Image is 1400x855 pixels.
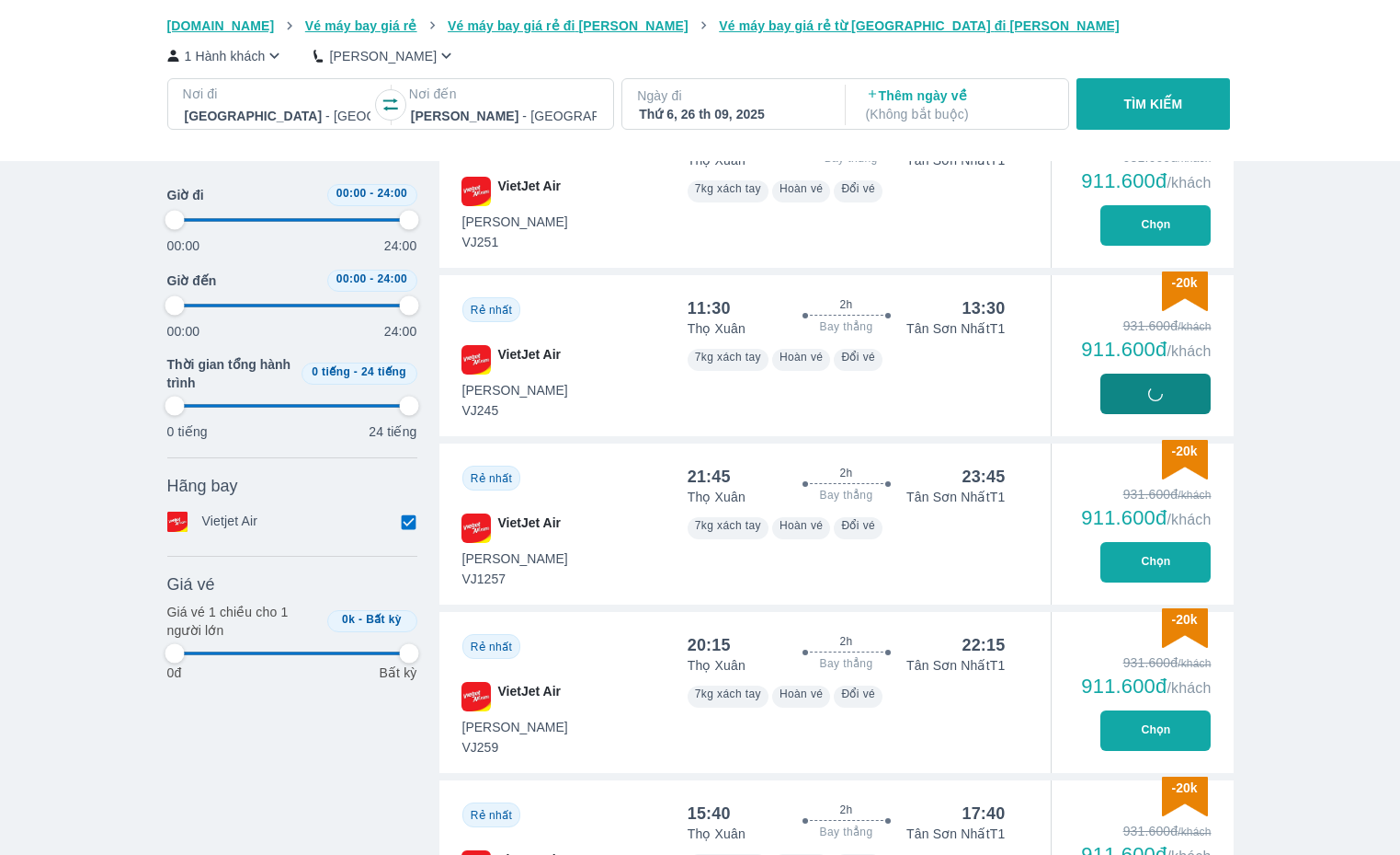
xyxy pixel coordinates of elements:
[462,570,568,588] span: VJ1257
[695,182,761,195] span: 7kg xách tay
[1100,711,1211,751] button: Chọn
[1171,612,1197,627] span: -20k
[167,46,285,65] button: 1 Hành khách
[1081,653,1211,672] div: 931.600đ
[498,345,561,375] span: VietJet Air
[1100,205,1211,246] button: Chọn
[462,738,568,757] span: VJ259
[462,549,568,568] span: [PERSON_NAME]
[780,351,824,364] span: Hoàn vé
[1081,507,1211,529] div: 911.600đ
[906,825,1005,843] p: Tân Sơn Nhất T1
[688,319,746,338] p: Thọ Xuân
[366,613,402,626] span: Bất kỳ
[962,466,1005,488] div: 23:45
[167,355,294,392] span: Thời gian tổng hành trình
[695,519,761,532] span: 7kg xách tay
[695,687,761,700] span: 7kg xách tay
[359,613,362,626] span: -
[167,18,275,33] span: [DOMAIN_NAME]
[1171,444,1197,458] span: -20k
[839,634,852,649] span: 2h
[312,365,350,378] span: 0 tiếng
[962,634,1005,656] div: 22:15
[866,87,1052,123] p: Thêm ngày về
[167,573,215,595] span: Giá vé
[1081,339,1211,361] div: 911.600đ
[185,47,266,65] p: 1 Hành khách
[183,85,372,103] p: Nơi đi
[379,664,416,682] p: Bất kỳ
[719,18,1120,33] span: Vé máy bay giá rẻ từ [GEOGRAPHIC_DATA] đi [PERSON_NAME]
[780,519,824,532] span: Hoàn vé
[1076,78,1230,130] button: TÌM KIẾM
[839,297,852,312] span: 2h
[1081,170,1211,192] div: 911.600đ
[1124,95,1183,113] p: TÌM KIẾM
[361,365,406,378] span: 24 tiếng
[461,345,491,375] img: VJ
[471,809,512,822] span: Rẻ nhất
[639,105,825,123] div: Thứ 6, 26 th 09, 2025
[462,718,568,736] span: [PERSON_NAME]
[688,297,731,319] div: 11:30
[688,488,746,506] p: Thọ Xuân
[1167,343,1211,359] span: /khách
[377,187,407,200] span: 24:00
[370,272,373,285] span: -
[962,297,1005,319] div: 13:30
[688,656,746,675] p: Thọ Xuân
[384,237,417,255] p: 24:00
[167,422,208,441] p: 0 tiếng
[167,237,200,255] p: 00:00
[688,466,731,488] div: 21:45
[167,322,200,341] p: 00:00
[780,182,824,195] span: Hoàn vé
[906,319,1005,338] p: Tân Sơn Nhất T1
[841,182,875,195] span: Đổi vé
[1081,317,1211,335] div: 931.600đ
[1171,275,1197,290] span: -20k
[462,401,568,420] span: VJ245
[313,46,456,65] button: [PERSON_NAME]
[369,422,416,441] p: 24 tiếng
[342,613,355,626] span: 0k
[637,87,826,105] p: Ngày đi
[462,381,568,399] span: [PERSON_NAME]
[498,514,561,543] span: VietJet Air
[688,825,746,843] p: Thọ Xuân
[461,682,491,711] img: VJ
[498,177,561,206] span: VietJet Air
[471,641,512,653] span: Rẻ nhất
[1081,485,1211,503] div: 931.600đ
[1171,780,1197,795] span: -20k
[906,488,1005,506] p: Tân Sơn Nhất T1
[1081,822,1211,840] div: 931.600đ
[839,803,852,817] span: 2h
[1100,542,1211,583] button: Chọn
[1167,175,1211,191] span: /khách
[167,475,238,497] span: Hãng bay
[1167,680,1211,696] span: /khách
[498,682,561,711] span: VietJet Air
[448,18,689,33] span: Vé máy bay giá rẻ đi [PERSON_NAME]
[841,351,875,364] span: Đổi vé
[1162,777,1208,816] img: discount
[167,17,1234,35] nav: breadcrumb
[1162,608,1208,648] img: discount
[167,664,182,682] p: 0đ
[462,213,568,231] span: [PERSON_NAME]
[841,519,875,532] span: Đổi vé
[409,85,598,103] p: Nơi đến
[688,634,731,656] div: 20:15
[336,272,367,285] span: 00:00
[841,687,875,700] span: Đổi vé
[377,272,407,285] span: 24:00
[167,186,204,204] span: Giờ đi
[1167,512,1211,527] span: /khách
[471,304,512,317] span: Rẻ nhất
[1162,440,1208,479] img: discount
[384,322,417,341] p: 24:00
[962,803,1005,825] div: 17:40
[906,656,1005,675] p: Tân Sơn Nhất T1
